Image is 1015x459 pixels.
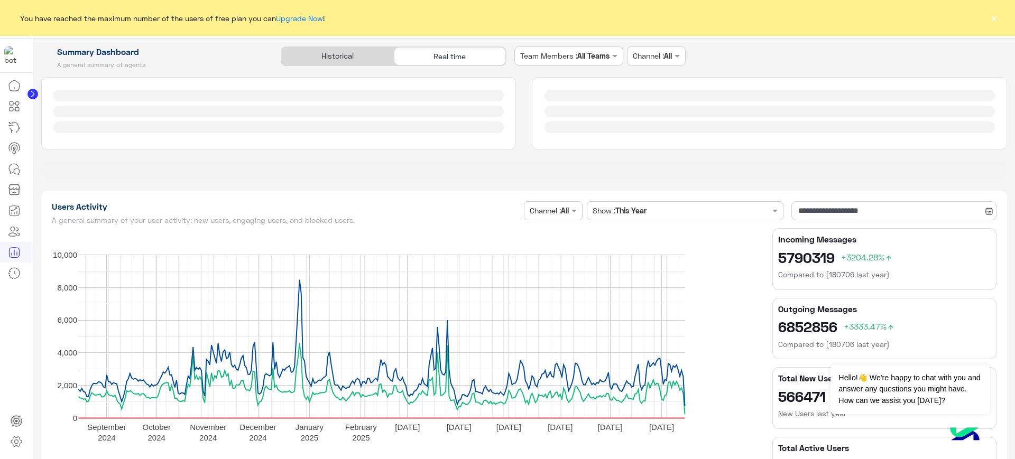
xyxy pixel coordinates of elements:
text: 2,000 [57,381,77,390]
text: 8,000 [57,283,77,292]
text: January [295,423,324,432]
h5: Total Active Users [778,443,991,453]
h6: Compared to (180706 last year) [778,339,991,350]
text: October [142,423,170,432]
h1: Users Activity [52,201,520,212]
text: 10,000 [53,250,77,259]
img: 1403182699927242 [4,46,23,65]
text: [DATE] [446,423,471,432]
text: November [190,423,226,432]
text: 6,000 [57,315,77,324]
text: 2025 [300,433,318,442]
h6: New Users last year [778,408,991,419]
h6: Compared to (180706 last year) [778,269,991,280]
text: 2024 [199,433,217,442]
text: February [345,423,377,432]
h2: 566471 [778,388,991,405]
text: [DATE] [548,423,573,432]
h5: Incoming Messages [778,234,991,245]
h5: Total New Users [778,373,991,383]
text: 2024 [249,433,266,442]
h2: 6852856 [778,318,991,335]
span: +3204.28% [841,252,893,262]
a: Upgrade Now [276,14,323,23]
h5: Outgoing Messages [778,304,991,314]
text: [DATE] [395,423,420,432]
span: +3333.47% [844,321,895,331]
span: You have reached the maximum number of the users of free plan you can ! [20,13,325,24]
text: 2025 [352,433,370,442]
text: 2024 [147,433,165,442]
button: × [989,13,999,23]
text: September [87,423,126,432]
img: hulul-logo.png [946,417,983,454]
text: 0 [72,414,77,423]
text: 2024 [98,433,115,442]
text: 4,000 [57,348,77,357]
h5: A general summary of your user activity: new users, engaging users, and blocked users. [52,216,520,224]
text: December [239,423,276,432]
span: Hello!👋 We're happy to chat with you and answer any questions you might have. How can we assist y... [831,364,990,414]
h2: 5790319 [778,249,991,266]
text: [DATE] [597,423,622,432]
text: [DATE] [649,423,673,432]
text: [DATE] [496,423,521,432]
